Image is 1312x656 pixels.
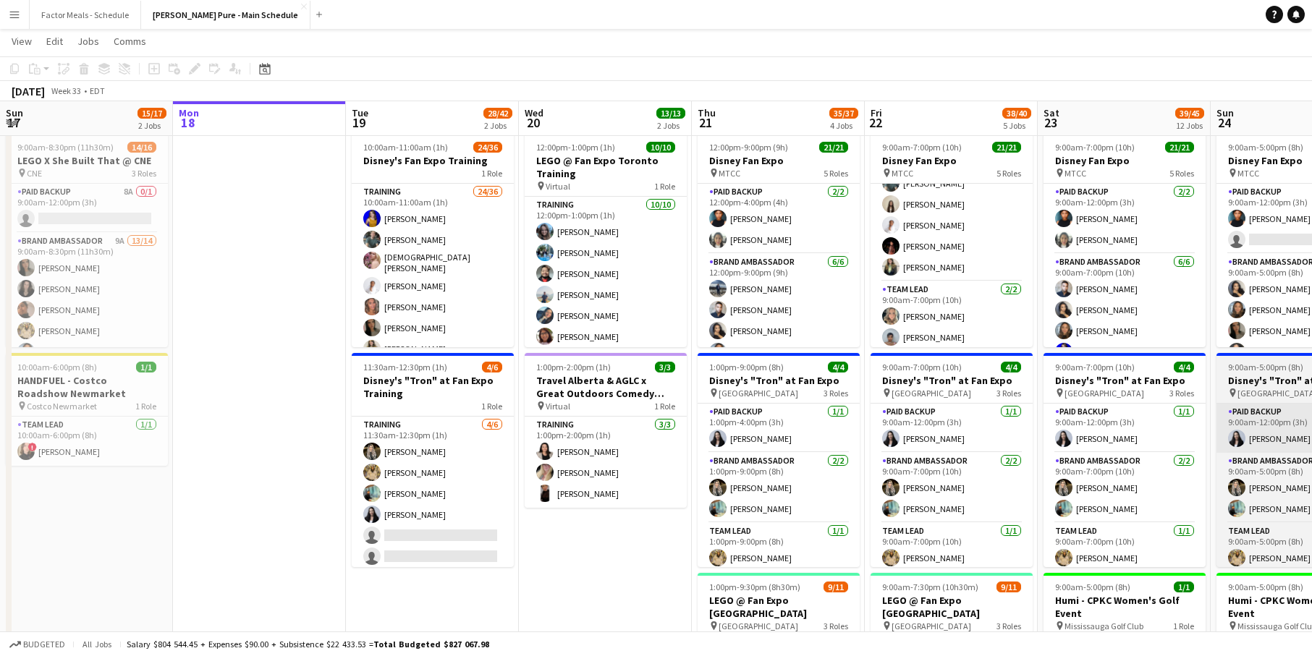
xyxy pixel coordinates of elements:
[657,120,685,131] div: 2 Jobs
[871,106,882,119] span: Fri
[719,388,798,399] span: [GEOGRAPHIC_DATA]
[138,120,166,131] div: 2 Jobs
[709,142,788,153] span: 12:00pm-9:00pm (9h)
[996,582,1021,592] span: 9/11
[6,353,168,466] app-job-card: 10:00am-6:00pm (8h)1/1HANDFUEL - Costco Roadshow Newmarket Costco Newmarket1 RoleTeam Lead1/110:0...
[1169,388,1194,399] span: 3 Roles
[992,142,1021,153] span: 21/21
[28,443,37,451] span: !
[525,197,687,439] app-card-role: Training10/1012:00pm-1:00pm (1h)[PERSON_NAME][PERSON_NAME][PERSON_NAME][PERSON_NAME][PERSON_NAME]...
[12,35,32,48] span: View
[536,142,615,153] span: 12:00pm-1:00pm (1h)
[698,106,716,119] span: Thu
[72,32,105,51] a: Jobs
[352,374,514,400] h3: Disney's "Tron" at Fan Expo Training
[871,404,1033,453] app-card-role: Paid Backup1/19:00am-12:00pm (3h)[PERSON_NAME]
[656,108,685,119] span: 13/13
[1044,353,1206,567] app-job-card: 9:00am-7:00pm (10h)4/4Disney's "Tron" at Fan Expo [GEOGRAPHIC_DATA]3 RolesPaid Backup1/19:00am-12...
[6,133,168,347] div: 9:00am-8:30pm (11h30m)14/16LEGO X She Built That @ CNE CNE3 RolesPaid Backup8A0/19:00am-12:00pm (...
[871,523,1033,572] app-card-role: Team Lead1/19:00am-7:00pm (10h)[PERSON_NAME]
[522,114,543,131] span: 20
[177,114,199,131] span: 18
[1065,168,1086,179] span: MTCC
[1041,114,1059,131] span: 23
[350,114,368,131] span: 19
[892,388,971,399] span: [GEOGRAPHIC_DATA]
[1044,374,1206,387] h3: Disney's "Tron" at Fan Expo
[546,401,570,412] span: Virtual
[698,353,860,567] div: 1:00pm-9:00pm (8h)4/4Disney's "Tron" at Fan Expo [GEOGRAPHIC_DATA]3 RolesPaid Backup1/11:00pm-4:0...
[1044,404,1206,453] app-card-role: Paid Backup1/19:00am-12:00pm (3h)[PERSON_NAME]
[525,133,687,347] app-job-card: 12:00pm-1:00pm (1h)10/10LEGO @ Fan Expo Toronto Training Virtual1 RoleTraining10/1012:00pm-1:00pm...
[525,154,687,180] h3: LEGO @ Fan Expo Toronto Training
[137,108,166,119] span: 15/17
[871,154,1033,167] h3: Disney Fan Expo
[41,32,69,51] a: Edit
[352,417,514,571] app-card-role: Training4/611:30am-12:30pm (1h)[PERSON_NAME][PERSON_NAME][PERSON_NAME][PERSON_NAME]
[695,114,716,131] span: 21
[1003,120,1030,131] div: 5 Jobs
[871,374,1033,387] h3: Disney's "Tron" at Fan Expo
[828,362,848,372] span: 4/4
[1065,621,1143,631] span: Mississauga Golf Club
[6,184,168,233] app-card-role: Paid Backup8A0/19:00am-12:00pm (3h)
[1174,582,1194,592] span: 1/1
[698,453,860,523] app-card-role: Brand Ambassador2/21:00pm-9:00pm (8h)[PERSON_NAME][PERSON_NAME]
[996,621,1021,631] span: 3 Roles
[525,374,687,400] h3: Travel Alberta & AGLC x Great Outdoors Comedy Festival Training
[77,35,99,48] span: Jobs
[80,639,114,649] span: All jobs
[48,85,84,96] span: Week 33
[824,168,848,179] span: 5 Roles
[892,168,913,179] span: MTCC
[141,1,310,29] button: [PERSON_NAME] Pure - Main Schedule
[114,35,146,48] span: Comms
[363,362,447,372] span: 11:30am-12:30pm (1h)
[1001,362,1021,372] span: 4/4
[132,168,156,179] span: 3 Roles
[698,254,860,408] app-card-role: Brand Ambassador6/612:00pm-9:00pm (9h)[PERSON_NAME][PERSON_NAME][PERSON_NAME][PERSON_NAME]
[882,582,978,592] span: 9:00am-7:30pm (10h30m)
[1173,621,1194,631] span: 1 Role
[871,453,1033,523] app-card-role: Brand Ambassador2/29:00am-7:00pm (10h)[PERSON_NAME][PERSON_NAME]
[698,404,860,453] app-card-role: Paid Backup1/11:00pm-4:00pm (3h)[PERSON_NAME]
[1216,106,1234,119] span: Sun
[1228,142,1303,153] span: 9:00am-5:00pm (8h)
[698,374,860,387] h3: Disney's "Tron" at Fan Expo
[30,1,141,29] button: Factor Meals - Schedule
[27,401,97,412] span: Costco Newmarket
[108,32,152,51] a: Comms
[871,133,1033,347] app-job-card: 9:00am-7:00pm (10h)21/21Disney Fan Expo MTCC5 Roles[PERSON_NAME]Brand Ambassador5/59:00am-7:00pm ...
[352,133,514,347] app-job-card: 10:00am-11:00am (1h)24/36Disney's Fan Expo Training1 RoleTraining24/3610:00am-11:00am (1h)[PERSON...
[363,142,448,153] span: 10:00am-11:00am (1h)
[525,106,543,119] span: Wed
[17,362,97,372] span: 10:00am-6:00pm (8h)
[1237,168,1259,179] span: MTCC
[1175,108,1204,119] span: 39/45
[1174,362,1194,372] span: 4/4
[7,636,67,652] button: Budgeted
[709,582,800,592] span: 1:00pm-9:30pm (8h30m)
[654,181,675,192] span: 1 Role
[1044,106,1059,119] span: Sat
[6,417,168,466] app-card-role: Team Lead1/110:00am-6:00pm (8h)![PERSON_NAME]
[698,184,860,254] app-card-role: Paid Backup2/212:00pm-4:00pm (4h)[PERSON_NAME][PERSON_NAME]
[352,353,514,567] div: 11:30am-12:30pm (1h)4/6Disney's "Tron" at Fan Expo Training1 RoleTraining4/611:30am-12:30pm (1h)[...
[1002,108,1031,119] span: 38/40
[373,639,489,649] span: Total Budgeted $827 067.98
[1214,114,1234,131] span: 24
[996,388,1021,399] span: 3 Roles
[871,353,1033,567] div: 9:00am-7:00pm (10h)4/4Disney's "Tron" at Fan Expo [GEOGRAPHIC_DATA]3 RolesPaid Backup1/19:00am-12...
[1165,142,1194,153] span: 21/21
[698,133,860,347] app-job-card: 12:00pm-9:00pm (9h)21/21Disney Fan Expo MTCC5 RolesPaid Backup2/212:00pm-4:00pm (4h)[PERSON_NAME]...
[27,168,42,179] span: CNE
[1055,142,1135,153] span: 9:00am-7:00pm (10h)
[819,142,848,153] span: 21/21
[90,85,105,96] div: EDT
[352,106,368,119] span: Tue
[646,142,675,153] span: 10/10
